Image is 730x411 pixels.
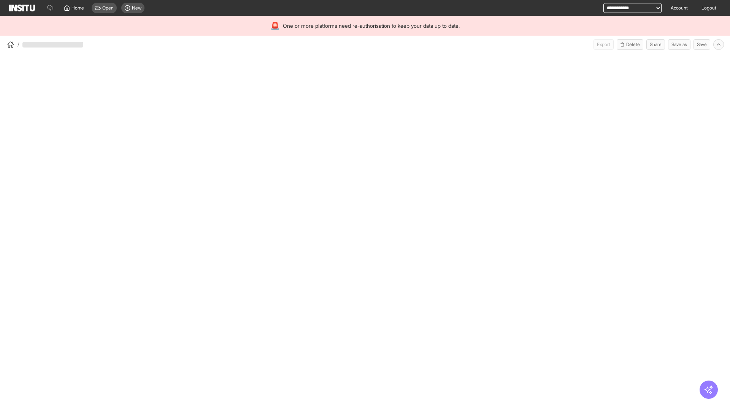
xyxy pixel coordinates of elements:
[617,39,643,50] button: Delete
[71,5,84,11] span: Home
[594,39,614,50] button: Export
[17,41,19,48] span: /
[102,5,114,11] span: Open
[9,5,35,11] img: Logo
[270,21,280,31] div: 🚨
[283,22,460,30] span: One or more platforms need re-authorisation to keep your data up to date.
[668,39,690,50] button: Save as
[646,39,665,50] button: Share
[132,5,141,11] span: New
[693,39,710,50] button: Save
[6,40,19,49] button: /
[594,39,614,50] span: Can currently only export from Insights reports.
